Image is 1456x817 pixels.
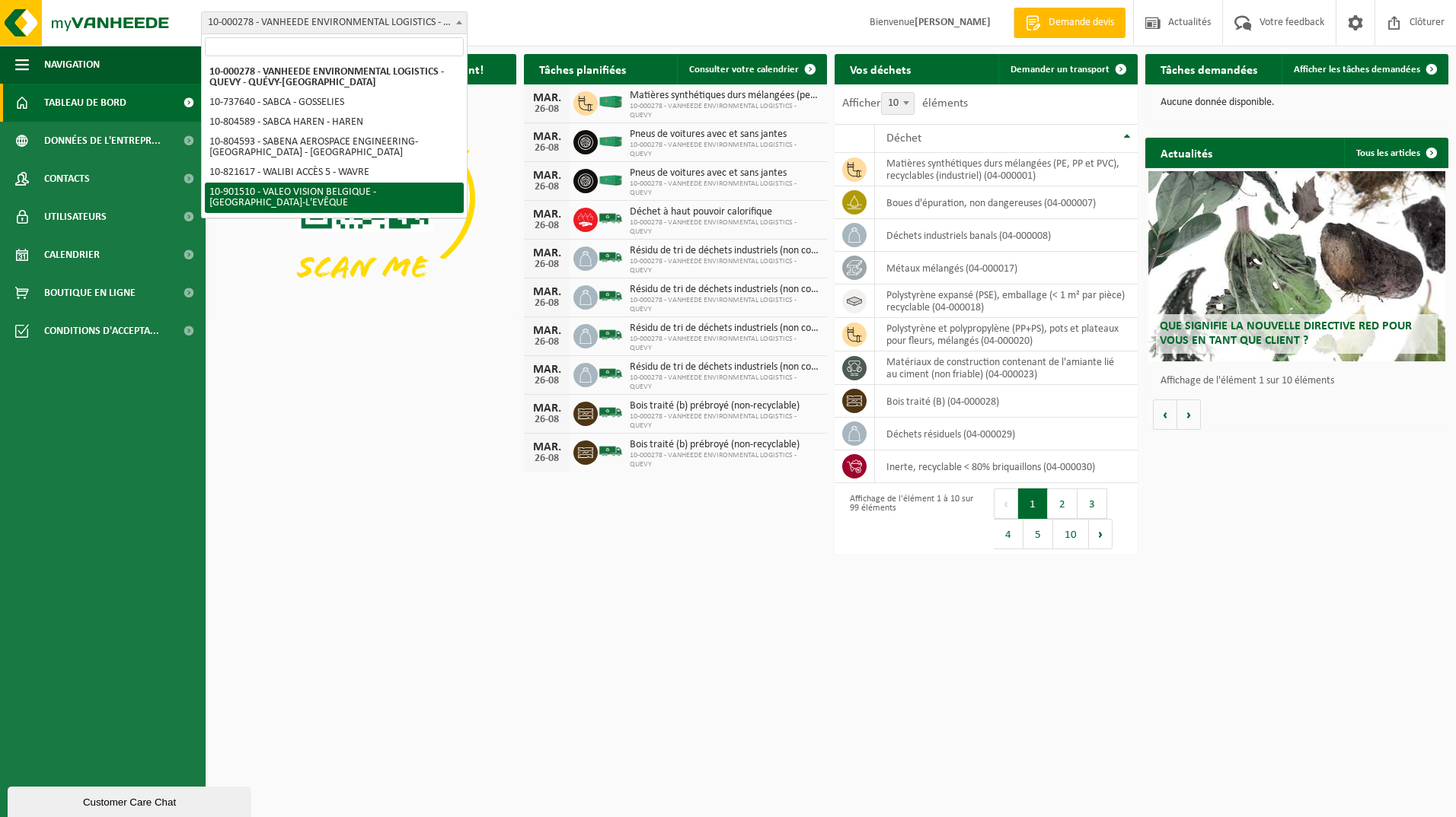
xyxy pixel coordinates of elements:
span: Bois traité (b) prébroyé (non-recyclable) [630,400,819,412]
div: MAR. [532,92,562,104]
span: 10-000278 - VANHEEDE ENVIRONMENTAL LOGISTICS - QUEVY [630,374,819,392]
span: 10-000278 - VANHEEDE ENVIRONMENTAL LOGISTICS - QUEVY [630,335,819,353]
td: bois traité (B) (04-000028) [875,385,1138,418]
div: MAR. [532,286,562,298]
span: 10-000278 - VANHEEDE ENVIRONMENTAL LOGISTICS - QUEVY [630,296,819,314]
label: Afficher éléments [842,97,968,110]
span: Pneus de voitures avec et sans jantes [630,167,819,180]
td: inerte, recyclable < 80% briquaillons (04-000030) [875,450,1138,483]
li: 10-901510 - VALEO VISION BELGIQUE - [GEOGRAPHIC_DATA]-L'EVÊQUE [205,183,464,213]
img: BL-SO-LV [598,399,624,425]
img: BL-SO-LV [598,438,624,464]
span: 10-000278 - VANHEEDE ENVIRONMENTAL LOGISTICS - QUEVY [630,180,819,198]
p: Affichage de l'élément 1 sur 10 éléments [1161,376,1441,386]
span: 10-000278 - VANHEEDE ENVIRONMENTAL LOGISTICS - QUEVY - QUÉVY-LE-GRAND [202,12,467,33]
td: matières synthétiques durs mélangées (PE, PP et PVC), recyclables (industriel) (04-000001) [875,153,1138,186]
div: MAR. [532,131,562,143]
span: 10-000278 - VANHEEDE ENVIRONMENTAL LOGISTICS - QUEVY [630,141,819,159]
h2: Actualités [1145,138,1228,167]
a: Consulter votre calendrier [677,54,825,84]
div: 26-08 [532,453,562,464]
span: 10-000278 - VANHEEDE ENVIRONMENTAL LOGISTICS - QUEVY [630,257,819,275]
li: 10-804593 - SABENA AEROSPACE ENGINEERING-[GEOGRAPHIC_DATA] - [GEOGRAPHIC_DATA] [205,132,464,163]
img: HK-XC-30-GN-00 [598,173,624,186]
div: 26-08 [532,259,562,270]
a: Demande devis [1014,8,1126,38]
button: 2 [1048,488,1078,519]
li: 10-737640 - SABCA - GOSSELIES [205,93,464,113]
a: Que signifie la nouvelle directive RED pour vous en tant que client ? [1148,171,1445,361]
span: 10-000278 - VANHEEDE ENVIRONMENTAL LOGISTICS - QUEVY [630,102,819,120]
span: Résidu de tri de déchets industriels (non comparable au déchets ménagers) [630,284,819,296]
button: Previous [994,488,1018,519]
span: Que signifie la nouvelle directive RED pour vous en tant que client ? [1160,320,1412,347]
button: Vorige [1153,399,1177,430]
span: Données de l'entrepr... [44,122,161,160]
div: MAR. [532,364,562,376]
span: 10-000278 - VANHEEDE ENVIRONMENTAL LOGISTICS - QUEVY - QUÉVY-LE-GRAND [201,11,468,34]
img: BL-SO-LV [598,283,624,309]
div: MAR. [532,247,562,259]
span: Contacts [44,160,90,198]
a: Afficher les tâches demandées [1282,54,1447,84]
td: polystyrène expansé (PSE), emballage (< 1 m² par pièce) recyclable (04-000018) [875,285,1138,318]
span: Afficher les tâches demandées [1294,65,1420,75]
strong: [PERSON_NAME] [915,17,991,28]
td: polystyrène et polypropylène (PP+PS), pots et plateaux pour fleurs, mélangés (04-000020) [875,318,1138,351]
img: HK-XC-30-GN-00 [598,134,624,148]
span: Bois traité (b) prébroyé (non-recyclable) [630,439,819,451]
span: Consulter votre calendrier [689,65,799,75]
span: 10 [881,92,915,115]
span: Résidu de tri de déchets industriels (non comparable au déchets ménagers) [630,245,819,257]
img: BL-SO-LV [598,322,624,348]
div: 26-08 [532,104,562,115]
span: Pneus de voitures avec et sans jantes [630,129,819,141]
div: 26-08 [532,376,562,386]
button: Next [1089,519,1113,549]
span: Tableau de bord [44,84,126,122]
span: Navigation [44,46,100,84]
div: MAR. [532,208,562,221]
div: 26-08 [532,221,562,231]
button: 3 [1078,488,1107,519]
img: BL-SO-LV [598,244,624,270]
li: 10-000278 - VANHEEDE ENVIRONMENTAL LOGISTICS - QUEVY - QUÉVY-[GEOGRAPHIC_DATA] [205,62,464,93]
span: 10-000278 - VANHEEDE ENVIRONMENTAL LOGISTICS - QUEVY [630,412,819,431]
li: 10-804589 - SABCA HAREN - HAREN [205,113,464,132]
div: 26-08 [532,415,562,425]
span: Résidu de tri de déchets industriels (non comparable au déchets ménagers) [630,361,819,374]
a: Tous les articles [1344,138,1447,168]
li: 10-821617 - WALIBI ACCÈS 5 - WAVRE [205,163,464,183]
div: Affichage de l'élément 1 à 10 sur 99 éléments [842,487,979,551]
a: Demander un transport [998,54,1136,84]
div: 26-08 [532,337,562,348]
h2: Tâches planifiées [524,54,641,84]
div: MAR. [532,402,562,415]
div: 26-08 [532,143,562,154]
div: MAR. [532,441,562,453]
iframe: chat widget [8,784,254,817]
button: 4 [994,519,1023,549]
span: Déchet [886,132,921,145]
td: déchets résiduels (04-000029) [875,418,1138,450]
button: 5 [1023,519,1053,549]
span: Conditions d'accepta... [44,312,159,350]
h2: Tâches demandées [1145,54,1272,84]
span: Utilisateurs [44,198,107,236]
img: HK-XC-40-GN-00 [598,95,624,109]
button: 1 [1018,488,1048,519]
p: Aucune donnée disponible. [1161,97,1433,108]
img: BL-SO-LV [598,205,624,231]
span: 10-000278 - VANHEEDE ENVIRONMENTAL LOGISTICS - QUEVY [630,218,819,237]
td: matériaux de construction contenant de l'amiante lié au ciment (non friable) (04-000023) [875,351,1138,385]
span: Matières synthétiques durs mélangées (pe, pp et pvc), recyclables (industriel) [630,90,819,102]
div: MAR. [532,170,562,182]
td: boues d'épuration, non dangereuses (04-000007) [875,186,1138,219]
span: Résidu de tri de déchets industriels (non comparable au déchets ménagers) [630,323,819,335]
span: Demande devis [1045,15,1118,30]
span: Déchet à haut pouvoir calorifique [630,206,819,218]
div: 26-08 [532,298,562,309]
img: BL-SO-LV [598,361,624,386]
span: 10 [882,93,914,114]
